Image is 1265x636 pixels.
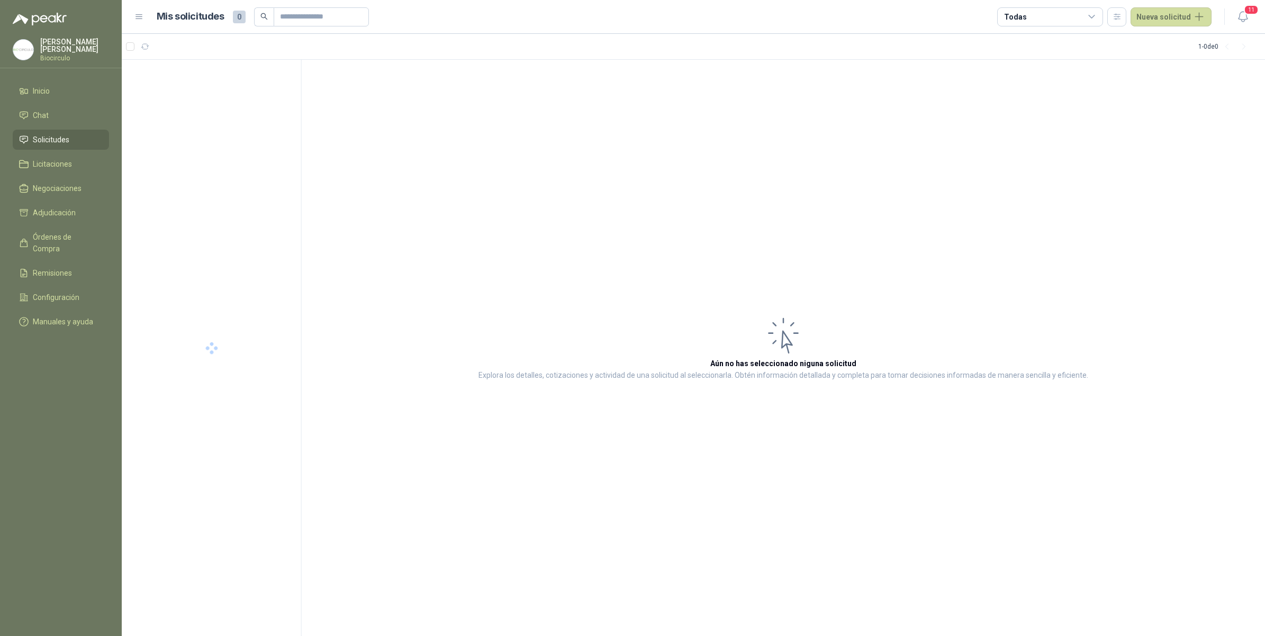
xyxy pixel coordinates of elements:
a: Configuración [13,287,109,307]
p: Biocirculo [40,55,109,61]
a: Licitaciones [13,154,109,174]
a: Remisiones [13,263,109,283]
img: Company Logo [13,40,33,60]
a: Chat [13,105,109,125]
a: Manuales y ayuda [13,312,109,332]
h3: Aún no has seleccionado niguna solicitud [710,358,856,369]
a: Solicitudes [13,130,109,150]
span: search [260,13,268,20]
div: 1 - 0 de 0 [1198,38,1252,55]
a: Negociaciones [13,178,109,198]
button: 11 [1233,7,1252,26]
div: Todas [1004,11,1026,23]
p: Explora los detalles, cotizaciones y actividad de una solicitud al seleccionarla. Obtén informaci... [478,369,1088,382]
span: Solicitudes [33,134,69,146]
a: Inicio [13,81,109,101]
span: Manuales y ayuda [33,316,93,328]
span: Inicio [33,85,50,97]
h1: Mis solicitudes [157,9,224,24]
span: Configuración [33,292,79,303]
span: Adjudicación [33,207,76,219]
img: Logo peakr [13,13,67,25]
p: [PERSON_NAME] [PERSON_NAME] [40,38,109,53]
span: Órdenes de Compra [33,231,99,255]
button: Nueva solicitud [1131,7,1212,26]
span: Chat [33,110,49,121]
a: Órdenes de Compra [13,227,109,259]
span: Licitaciones [33,158,72,170]
a: Adjudicación [13,203,109,223]
span: 11 [1244,5,1259,15]
span: Remisiones [33,267,72,279]
span: 0 [233,11,246,23]
span: Negociaciones [33,183,82,194]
